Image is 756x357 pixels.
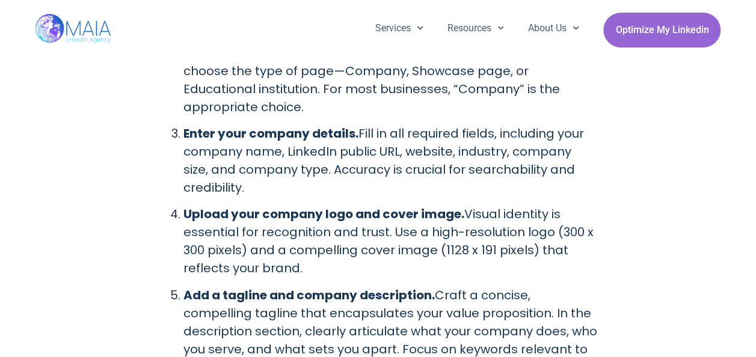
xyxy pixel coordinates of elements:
a: Resources [435,13,516,44]
a: About Us [516,13,591,44]
p: Fill in all required fields, including your company name, LinkedIn public URL, website, industry,... [183,124,597,197]
p: Visual identity is essential for recognition and trust. Use a high-resolution logo (300 x 300 pix... [183,205,597,277]
p: On the LinkedIn homepage, click on the “Work” icon in the top right corner. Scroll down and selec... [183,8,597,116]
nav: Menu [363,13,592,44]
a: Optimize My Linkedin [603,13,721,47]
span: Optimize My Linkedin [615,19,708,41]
strong: Add a tagline and company description. [183,287,435,304]
strong: Upload your company logo and cover image. [183,206,464,222]
a: Services [363,13,435,44]
strong: Enter your company details. [183,125,358,142]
